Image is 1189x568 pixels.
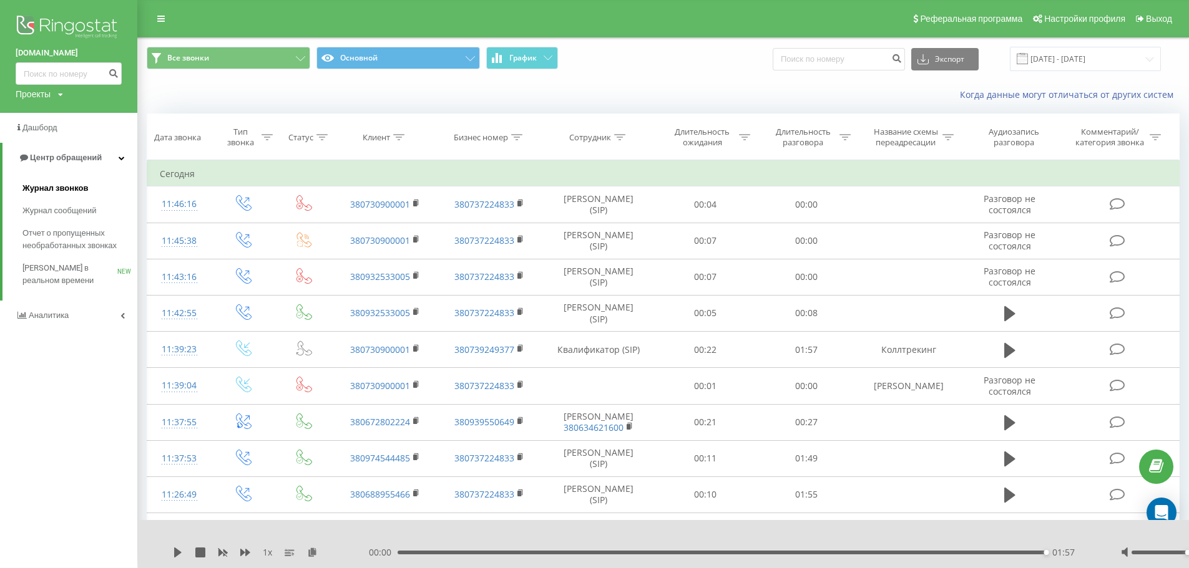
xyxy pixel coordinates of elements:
[363,132,390,143] div: Клиент
[16,88,51,100] div: Проекты
[350,452,410,464] a: 380974544485
[655,513,755,549] td: 00:10
[22,257,137,292] a: [PERSON_NAME] в реальном времениNEW
[1147,498,1177,527] div: Open Intercom Messenger
[564,421,624,433] a: 380634621600
[22,200,137,222] a: Журнал сообщений
[16,62,122,85] input: Поиск по номеру
[756,223,856,259] td: 00:00
[160,410,199,435] div: 11:37:55
[873,127,939,148] div: Название схемы переадресации
[920,14,1022,24] span: Реферальная программа
[655,476,755,513] td: 00:10
[30,153,102,162] span: Центр обращений
[756,295,856,331] td: 00:08
[569,132,611,143] div: Сотрудник
[223,127,258,148] div: Тип звонка
[911,48,979,70] button: Экспорт
[542,295,655,331] td: [PERSON_NAME] (SIP)
[756,259,856,295] td: 00:00
[669,127,736,148] div: Длительность ожидания
[160,265,199,289] div: 11:43:16
[147,47,310,69] button: Все звонки
[756,404,856,440] td: 00:27
[160,301,199,325] div: 11:42:55
[263,546,272,559] span: 1 x
[350,271,410,282] a: 380932533005
[350,488,410,500] a: 380688955466
[542,440,655,476] td: [PERSON_NAME] (SIP)
[22,227,131,252] span: Отчет о пропущенных необработанных звонках
[756,186,856,223] td: 00:00
[756,332,856,368] td: 01:57
[984,265,1035,288] span: Разговор не состоялся
[756,513,856,549] td: 00:32
[454,380,514,392] a: 380737224833
[369,546,398,559] span: 00:00
[288,132,313,143] div: Статус
[22,177,137,200] a: Журнал звонков
[960,89,1180,100] a: Когда данные могут отличаться от других систем
[454,452,514,464] a: 380737224833
[454,132,508,143] div: Бизнес номер
[350,307,410,319] a: 380932533005
[22,205,96,217] span: Журнал сообщений
[655,404,755,440] td: 00:21
[167,53,209,63] span: Все звонки
[655,223,755,259] td: 00:07
[29,310,69,320] span: Аналитика
[756,476,856,513] td: 01:55
[22,182,88,195] span: Журнал звонков
[756,440,856,476] td: 01:49
[454,234,514,246] a: 380737224833
[350,234,410,246] a: 380730900001
[542,186,655,223] td: [PERSON_NAME] (SIP)
[22,262,117,287] span: [PERSON_NAME] в реальном времени
[160,483,199,507] div: 11:26:49
[1052,546,1075,559] span: 01:57
[856,332,961,368] td: Коллтрекинг
[1146,14,1172,24] span: Выход
[316,47,480,69] button: Основной
[160,337,199,362] div: 11:39:23
[984,193,1035,216] span: Разговор не состоялся
[973,127,1054,148] div: Аудиозапись разговора
[160,373,199,398] div: 11:39:04
[655,440,755,476] td: 00:11
[454,307,514,319] a: 380737224833
[542,223,655,259] td: [PERSON_NAME] (SIP)
[22,123,57,132] span: Дашборд
[984,229,1035,252] span: Разговор не состоялся
[154,132,201,143] div: Дата звонка
[454,416,514,428] a: 380939550649
[1044,550,1049,555] div: Accessibility label
[160,519,199,543] div: 11:25:00
[1044,14,1125,24] span: Настройки профиля
[655,295,755,331] td: 00:05
[770,127,836,148] div: Длительность разговора
[1074,127,1147,148] div: Комментарий/категория звонка
[655,186,755,223] td: 00:04
[454,198,514,210] a: 380737224833
[350,380,410,392] a: 380730900001
[655,259,755,295] td: 00:07
[542,259,655,295] td: [PERSON_NAME] (SIP)
[22,222,137,257] a: Отчет о пропущенных необработанных звонках
[350,198,410,210] a: 380730900001
[984,374,1035,397] span: Разговор не состоялся
[160,229,199,253] div: 11:45:38
[542,404,655,440] td: [PERSON_NAME]
[16,47,122,59] a: [DOMAIN_NAME]
[509,54,537,62] span: График
[655,368,755,404] td: 00:01
[2,143,137,173] a: Центр обращений
[655,332,755,368] td: 00:22
[350,344,410,355] a: 380730900001
[16,12,122,44] img: Ringostat logo
[756,368,856,404] td: 00:00
[856,368,961,404] td: [PERSON_NAME]
[454,344,514,355] a: 380739249377
[454,271,514,282] a: 380737224833
[542,513,655,549] td: [PERSON_NAME]
[350,416,410,428] a: 380672802224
